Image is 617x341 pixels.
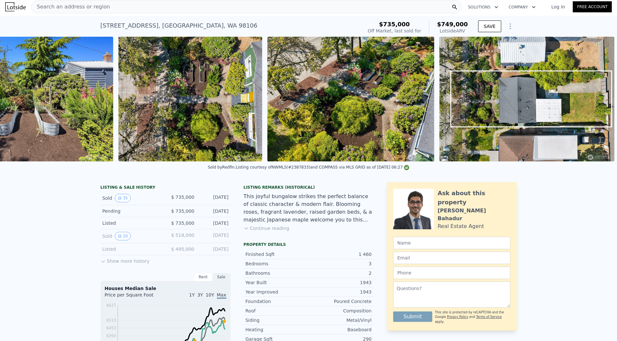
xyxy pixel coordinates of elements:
div: Lotside ARV [437,28,468,34]
button: Solutions [463,1,503,13]
div: Bathrooms [246,270,309,276]
div: Sold [102,232,160,240]
span: Search an address or region [32,3,110,11]
img: Lotside [5,2,26,11]
div: Off Market, last sold for [368,28,421,34]
tspan: $627 [106,303,116,308]
span: 3Y [197,292,203,297]
span: $ 735,000 [171,221,194,226]
img: Sale: 149630189 Parcel: 97578481 [118,37,262,161]
div: [DATE] [200,194,229,202]
button: View historical data [115,194,131,202]
tspan: $393 [106,334,116,338]
button: Submit [393,311,433,322]
button: Show Options [504,20,517,33]
div: [DATE] [200,220,229,226]
div: Composition [309,308,372,314]
a: Free Account [573,1,612,12]
div: This joyful bungalow strikes the perfect balance of classic character & modern flair. Blooming ro... [244,193,374,224]
a: Terms of Service [476,315,502,319]
div: Real Estate Agent [438,222,484,230]
div: Listed [102,220,160,226]
div: Siding [246,317,309,323]
span: $ 518,000 [171,233,194,238]
input: Phone [393,267,510,279]
div: [DATE] [200,246,229,252]
div: Ask about this property [438,189,510,207]
div: 1943 [309,289,372,295]
img: Sale: 149630189 Parcel: 97578481 [267,37,434,161]
div: LISTING & SALE HISTORY [101,185,231,191]
div: Sold [102,194,160,202]
div: Listing Remarks (Historical) [244,185,374,190]
div: 3 [309,260,372,267]
div: Houses Median Sale [105,285,226,292]
div: 1943 [309,279,372,286]
input: Email [393,252,510,264]
div: Sale [212,273,231,281]
div: [DATE] [200,208,229,214]
div: Price per Square Foot [105,292,166,302]
span: $749,000 [437,21,468,28]
img: Sale: 149630189 Parcel: 97578481 [439,37,615,161]
div: [PERSON_NAME] Bahadur [438,207,510,222]
button: Show more history [101,255,150,264]
div: Pending [102,208,160,214]
div: Property details [244,242,374,247]
div: Listing courtesy of NWMLS (#2387833) and COMPASS via MLS GRID as of [DATE] 06:27 [236,165,409,170]
tspan: $513 [106,318,116,322]
span: $ 735,000 [171,195,194,200]
span: $735,000 [379,21,410,28]
span: $ 735,000 [171,208,194,214]
a: Privacy Policy [447,315,468,319]
span: Max [217,292,226,299]
div: [DATE] [200,232,229,240]
span: $ 495,000 [171,246,194,252]
button: Continue reading [244,225,289,232]
div: Sold by Redfin . [208,165,236,170]
button: View historical data [115,232,131,240]
div: This site is protected by reCAPTCHA and the Google and apply. [435,310,510,324]
button: SAVE [478,20,501,32]
div: Heating [246,326,309,333]
div: Bedrooms [246,260,309,267]
img: NWMLS Logo [404,165,409,170]
div: [STREET_ADDRESS] , [GEOGRAPHIC_DATA] , WA 98106 [101,21,258,30]
a: Log In [543,4,573,10]
span: 10Y [206,292,214,297]
span: 1Y [189,292,194,297]
div: Baseboard [309,326,372,333]
div: Rent [194,273,212,281]
div: Metal/Vinyl [309,317,372,323]
div: Listed [102,246,160,252]
button: Company [503,1,541,13]
div: Foundation [246,298,309,305]
div: Roof [246,308,309,314]
div: 2 [309,270,372,276]
div: Year Built [246,279,309,286]
div: 1 460 [309,251,372,258]
div: Poured Concrete [309,298,372,305]
tspan: $453 [106,326,116,330]
div: Year Improved [246,289,309,295]
div: Finished Sqft [246,251,309,258]
input: Name [393,237,510,249]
